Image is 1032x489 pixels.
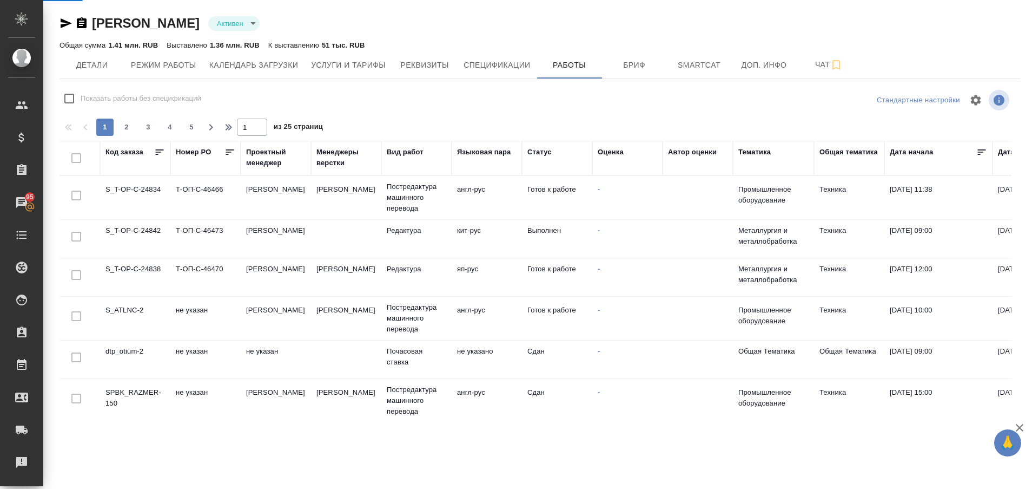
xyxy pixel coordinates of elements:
div: Проектный менеджер [246,147,306,168]
div: Номер PO [176,147,211,158]
p: Общая Тематика [738,346,809,357]
span: Работы [544,58,596,72]
td: Готов к работе [522,299,592,337]
td: Техника [814,299,884,337]
p: Промышленное оборудование [738,184,809,206]
span: из 25 страниц [274,120,323,136]
p: Редактура [387,225,446,236]
td: Техника [814,179,884,217]
p: Общая сумма [59,41,108,49]
td: [PERSON_NAME] [311,179,381,217]
td: [DATE] 10:00 [884,299,993,337]
a: 95 [3,189,41,216]
div: split button [874,92,963,109]
div: Статус [527,147,552,158]
p: Выставлено [167,41,210,49]
button: 🙏 [994,429,1021,457]
button: Активен [214,19,247,28]
td: dtp_otium-2 [100,341,170,379]
p: К выставлению [268,41,322,49]
td: англ-рус [452,299,522,337]
td: [PERSON_NAME] [241,179,311,217]
span: Smartcat [673,58,725,72]
span: Реквизиты [399,58,451,72]
td: Выполнен [522,220,592,258]
td: [DATE] 15:00 [884,382,993,420]
p: Промышленное оборудование [738,305,809,327]
td: S_ATLNC-2 [100,299,170,337]
button: Скопировать ссылку для ЯМессенджера [59,17,72,30]
td: [PERSON_NAME] [311,382,381,420]
div: Дата начала [890,147,933,158]
span: Показать работы без спецификаций [81,93,201,104]
p: Постредактура машинного перевода [387,302,446,335]
button: 5 [183,119,200,136]
span: Спецификации [464,58,530,72]
div: Вид работ [387,147,424,158]
td: [DATE] 09:00 [884,341,993,379]
td: S_T-OP-C-24842 [100,220,170,258]
span: Настроить таблицу [963,87,989,113]
div: Общая тематика [819,147,878,158]
td: Т-ОП-С-46473 [170,220,241,258]
td: [PERSON_NAME] [241,258,311,296]
div: Активен [208,16,260,31]
span: 3 [140,122,157,133]
span: 🙏 [998,432,1017,454]
td: не указан [170,382,241,420]
p: Металлургия и металлобработка [738,225,809,247]
td: Т-ОП-С-46470 [170,258,241,296]
span: 2 [118,122,135,133]
td: кит-рус [452,220,522,258]
td: Т-ОП-С-46466 [170,179,241,217]
span: 4 [161,122,178,133]
div: Тематика [738,147,771,158]
td: Техника [814,382,884,420]
a: - [598,347,600,355]
td: [PERSON_NAME] [241,299,311,337]
td: SPBK_RAZMER-150 [100,382,170,420]
span: Детали [66,58,118,72]
td: англ-рус [452,179,522,217]
div: Код заказа [105,147,143,158]
span: Бриф [608,58,660,72]
a: - [598,226,600,234]
p: Промышленное оборудование [738,387,809,409]
p: Постредактура машинного перевода [387,181,446,214]
div: Оценка [598,147,624,158]
button: 2 [118,119,135,136]
td: Общая Тематика [814,341,884,379]
span: Чат [803,58,855,71]
td: Готов к работе [522,258,592,296]
button: 4 [161,119,178,136]
td: яп-рус [452,258,522,296]
td: [DATE] 12:00 [884,258,993,296]
p: Металлургия и металлобработка [738,264,809,285]
span: Режим работы [131,58,196,72]
td: [PERSON_NAME] [241,220,311,258]
td: [PERSON_NAME] [311,299,381,337]
span: Услуги и тарифы [311,58,386,72]
p: Почасовая ставка [387,346,446,368]
td: не указан [170,299,241,337]
div: Автор оценки [668,147,717,158]
span: Календарь загрузки [209,58,299,72]
span: Посмотреть информацию [989,90,1011,110]
td: [DATE] 09:00 [884,220,993,258]
td: не указан [241,341,311,379]
td: не указан [170,341,241,379]
p: 1.36 млн. RUB [210,41,260,49]
td: Сдан [522,341,592,379]
td: S_T-OP-C-24838 [100,258,170,296]
td: [PERSON_NAME] [241,382,311,420]
td: не указано [452,341,522,379]
button: 3 [140,119,157,136]
td: [PERSON_NAME] [311,258,381,296]
p: 1.41 млн. RUB [108,41,158,49]
a: [PERSON_NAME] [92,16,200,30]
span: Доп. инфо [738,58,790,72]
td: англ-рус [452,382,522,420]
td: Техника [814,258,884,296]
td: S_T-OP-C-24834 [100,179,170,217]
p: Редактура [387,264,446,275]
